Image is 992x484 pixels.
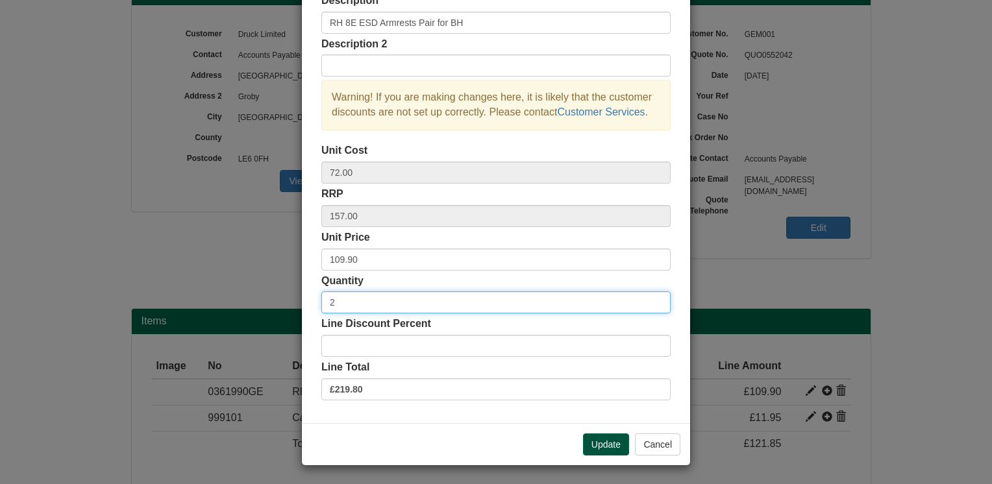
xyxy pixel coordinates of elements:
label: Unit Price [321,230,370,245]
label: £219.80 [321,378,671,400]
label: Line Discount Percent [321,317,431,332]
label: Description 2 [321,37,387,52]
label: Line Total [321,360,369,375]
label: Quantity [321,274,364,289]
label: Unit Cost [321,143,367,158]
button: Update [583,433,629,455]
div: Warning! If you are making changes here, it is likely that the customer discounts are not set up ... [321,80,671,130]
a: Customer Services [557,106,645,117]
label: RRP [321,187,343,202]
button: Cancel [635,433,680,455]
